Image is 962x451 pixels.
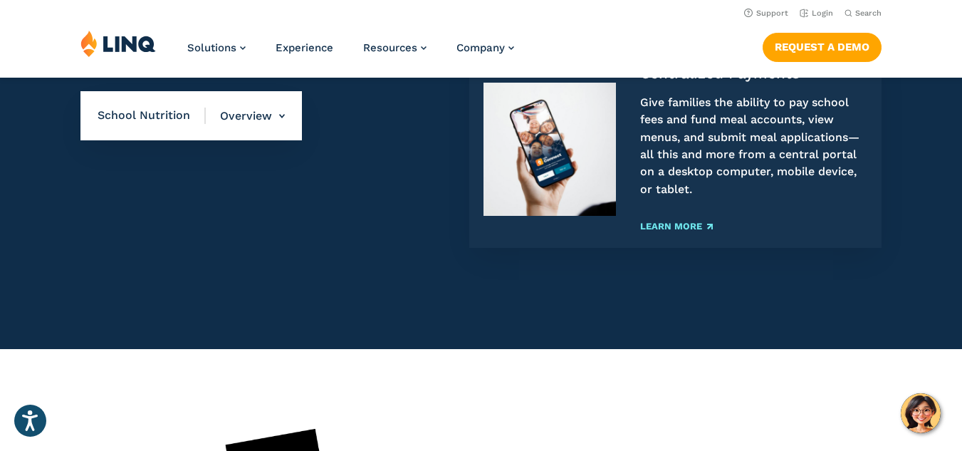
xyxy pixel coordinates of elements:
a: Request a Demo [763,33,882,61]
a: Experience [276,41,333,54]
button: Open Search Bar [845,8,882,19]
span: Solutions [187,41,236,54]
a: Company [456,41,514,54]
li: Overview [206,91,285,141]
span: School Nutrition [98,108,206,124]
span: Search [855,9,882,18]
button: Hello, have a question? Let’s chat. [901,393,941,433]
a: Login [800,9,833,18]
nav: Primary Navigation [187,30,514,77]
a: Learn More [640,222,713,231]
nav: Button Navigation [763,30,882,61]
a: Support [744,9,788,18]
span: Company [456,41,505,54]
p: Give families the ability to pay school fees and fund meal accounts, view menus, and submit meal ... [640,94,867,198]
span: Resources [363,41,417,54]
img: LINQ | K‑12 Software [80,30,156,57]
a: Resources [363,41,427,54]
a: Solutions [187,41,246,54]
